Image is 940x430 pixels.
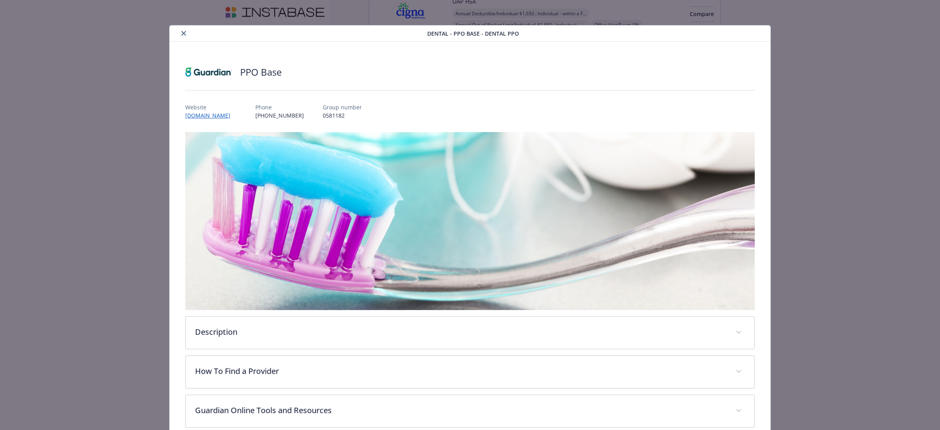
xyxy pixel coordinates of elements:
span: Dental - PPO Base - Dental PPO [427,29,519,38]
button: close [179,29,188,38]
p: Group number [323,103,362,111]
p: Website [185,103,237,111]
div: Description [186,317,754,349]
div: How To Find a Provider [186,356,754,388]
p: Description [195,326,726,338]
img: Guardian [185,60,232,84]
p: [PHONE_NUMBER] [255,111,304,120]
div: Guardian Online Tools and Resources [186,395,754,427]
p: 0581182 [323,111,362,120]
a: [DOMAIN_NAME] [185,112,237,119]
img: banner [185,132,755,310]
p: Phone [255,103,304,111]
p: How To Find a Provider [195,365,726,377]
h2: PPO Base [240,65,282,79]
p: Guardian Online Tools and Resources [195,405,726,416]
